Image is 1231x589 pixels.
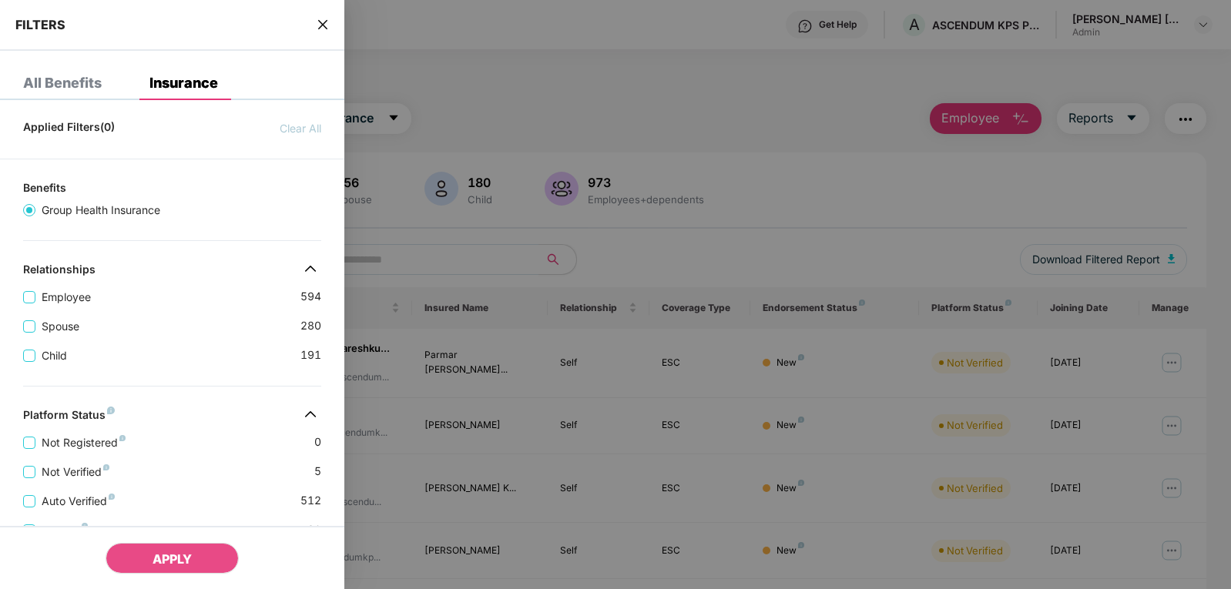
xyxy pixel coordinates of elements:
span: close [317,17,329,32]
span: APPLY [153,551,192,567]
img: svg+xml;base64,PHN2ZyB4bWxucz0iaHR0cDovL3d3dy53My5vcmcvMjAwMC9zdmciIHdpZHRoPSI4IiBoZWlnaHQ9IjgiIH... [107,407,115,414]
span: 5 [314,463,321,480]
span: Not Registered [35,434,132,451]
img: svg+xml;base64,PHN2ZyB4bWxucz0iaHR0cDovL3d3dy53My5vcmcvMjAwMC9zdmciIHdpZHRoPSI4IiBoZWlnaHQ9IjgiIH... [109,494,115,500]
img: svg+xml;base64,PHN2ZyB4bWxucz0iaHR0cDovL3d3dy53My5vcmcvMjAwMC9zdmciIHdpZHRoPSIzMiIgaGVpZ2h0PSIzMi... [298,402,323,427]
button: APPLY [106,543,239,574]
div: Relationships [23,263,96,281]
span: Auto Verified [35,493,121,510]
span: 512 [300,492,321,510]
span: 0 [314,433,321,451]
span: 280 [300,317,321,335]
span: 594 [300,288,321,306]
img: svg+xml;base64,PHN2ZyB4bWxucz0iaHR0cDovL3d3dy53My5vcmcvMjAwMC9zdmciIHdpZHRoPSI4IiBoZWlnaHQ9IjgiIH... [119,435,126,441]
span: Employee [35,289,97,306]
span: Child [35,347,73,364]
span: Not Verified [35,464,116,480]
span: Applied Filters(0) [23,120,115,137]
span: Group Health Insurance [35,202,166,219]
span: 191 [300,346,321,364]
div: Insurance [149,75,218,91]
span: Clear All [280,120,321,137]
span: FILTERS [15,17,65,32]
div: Platform Status [23,408,115,427]
img: svg+xml;base64,PHN2ZyB4bWxucz0iaHR0cDovL3d3dy53My5vcmcvMjAwMC9zdmciIHdpZHRoPSI4IiBoZWlnaHQ9IjgiIH... [82,523,88,529]
span: Spouse [35,318,86,335]
img: svg+xml;base64,PHN2ZyB4bWxucz0iaHR0cDovL3d3dy53My5vcmcvMjAwMC9zdmciIHdpZHRoPSI4IiBoZWlnaHQ9IjgiIH... [103,464,109,470]
span: Verified [35,522,94,539]
span: 20 [307,521,321,539]
img: svg+xml;base64,PHN2ZyB4bWxucz0iaHR0cDovL3d3dy53My5vcmcvMjAwMC9zdmciIHdpZHRoPSIzMiIgaGVpZ2h0PSIzMi... [298,256,323,281]
div: All Benefits [23,75,102,91]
